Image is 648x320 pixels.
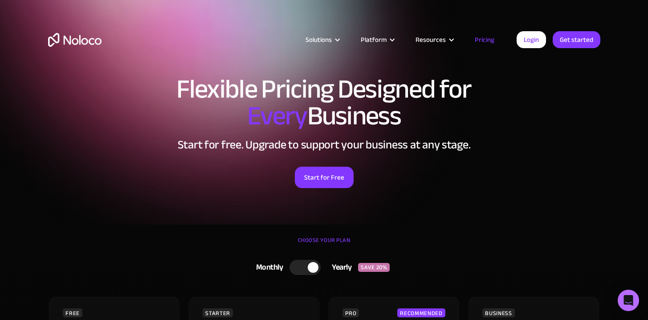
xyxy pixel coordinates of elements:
[295,167,354,188] a: Start for Free
[517,31,546,48] a: Login
[342,308,359,317] div: PRO
[63,308,82,317] div: FREE
[48,234,600,256] div: CHOOSE YOUR PLAN
[245,261,290,274] div: Monthly
[404,34,464,45] div: Resources
[397,308,445,317] div: RECOMMENDED
[294,34,350,45] div: Solutions
[361,34,387,45] div: Platform
[321,261,358,274] div: Yearly
[416,34,446,45] div: Resources
[464,34,505,45] a: Pricing
[358,263,390,272] div: SAVE 20%
[48,76,600,129] h1: Flexible Pricing Designed for Business
[48,33,102,47] a: home
[203,308,232,317] div: STARTER
[350,34,404,45] div: Platform
[306,34,332,45] div: Solutions
[618,290,639,311] div: Open Intercom Messenger
[553,31,600,48] a: Get started
[482,308,514,317] div: BUSINESS
[247,91,307,141] span: Every
[48,138,600,152] h2: Start for free. Upgrade to support your business at any stage.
